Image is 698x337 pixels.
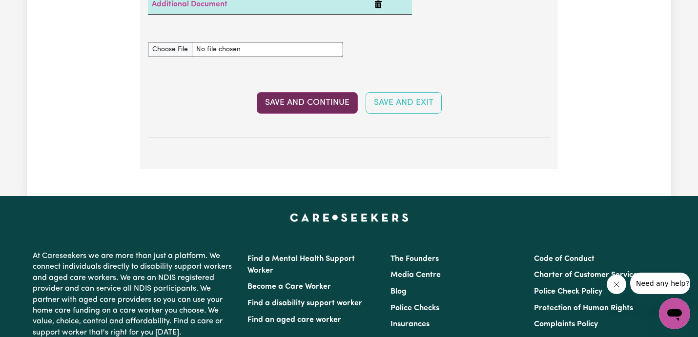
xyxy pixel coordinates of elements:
a: Find a Mental Health Support Worker [247,255,355,275]
a: Find a disability support worker [247,299,362,307]
iframe: Message from company [630,273,690,294]
a: Complaints Policy [534,320,598,328]
a: Police Check Policy [534,288,602,296]
iframe: Button to launch messaging window [659,298,690,329]
a: The Founders [390,255,439,263]
a: Charter of Customer Service [534,271,637,279]
a: Become a Care Worker [247,283,331,291]
button: Save and Exit [366,92,442,114]
a: Additional Document [152,0,227,8]
a: Protection of Human Rights [534,304,633,312]
a: Code of Conduct [534,255,595,263]
button: Save and Continue [257,92,358,114]
a: Insurances [390,320,430,328]
a: Media Centre [390,271,441,279]
a: Blog [390,288,407,296]
a: Find an aged care worker [247,316,341,324]
iframe: Close message [607,275,626,294]
a: Police Checks [390,304,439,312]
a: Careseekers home page [290,214,409,221]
